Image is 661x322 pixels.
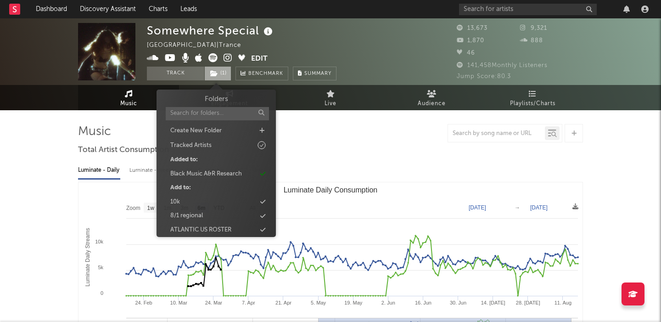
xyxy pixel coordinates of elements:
text: 28. [DATE] [516,300,540,305]
a: Engagement [179,85,280,110]
a: Benchmark [235,67,288,80]
span: Music [120,98,137,109]
text: 5. May [311,300,326,305]
text: → [515,204,520,211]
span: Playlists/Charts [510,98,555,109]
div: 8/1 regional [170,211,203,220]
div: Add to: [170,183,191,192]
text: 0 [101,290,103,296]
span: ( 1 ) [204,67,231,80]
span: Jump Score: 80.3 [457,73,511,79]
text: 10k [95,239,103,244]
div: Tracked Artists [170,141,212,150]
input: Search for folders... [166,107,269,120]
text: 24. Mar [205,300,223,305]
span: 9,321 [520,25,547,31]
a: Playlists/Charts [482,85,583,110]
span: 141,458 Monthly Listeners [457,62,548,68]
text: Luminate Daily Streams [84,228,91,286]
h3: Folders [204,94,228,105]
span: 46 [457,50,475,56]
input: Search for artists [459,4,597,15]
text: 16. Jun [415,300,431,305]
div: ATLANTIC US ROSTER [170,226,231,235]
text: 24. Feb [135,300,152,305]
div: Create New Folder [170,126,222,136]
div: Somewhere Special [147,23,275,38]
text: 5k [98,265,103,270]
div: Luminate - Daily [78,163,120,178]
div: Luminate - Weekly [129,163,178,178]
text: 11. Aug [555,300,571,305]
button: Edit [251,53,268,65]
span: 888 [520,38,543,44]
text: 30. Jun [450,300,466,305]
a: Audience [381,85,482,110]
text: 14. [DATE] [481,300,505,305]
input: Search by song name or URL [448,130,545,137]
text: 19. May [344,300,363,305]
div: [GEOGRAPHIC_DATA] | Trance [147,40,252,51]
text: Zoom [126,205,140,211]
span: Summary [304,71,331,76]
div: 10k [170,198,180,207]
span: 13,673 [457,25,487,31]
button: Track [147,67,204,80]
button: (1) [205,67,231,80]
text: [DATE] [530,204,548,211]
div: Black Music A&R Research [170,169,242,179]
a: Music [78,85,179,110]
div: Added to: [170,155,198,164]
span: Live [325,98,336,109]
text: 1w [147,205,155,211]
a: Live [280,85,381,110]
span: 1,870 [457,38,484,44]
text: Luminate Daily Consumption [284,186,378,194]
text: 10. Mar [170,300,188,305]
text: 7. Apr [242,300,255,305]
button: Summary [293,67,336,80]
text: 21. Apr [275,300,291,305]
span: Total Artist Consumption [78,145,169,156]
span: Benchmark [248,68,283,79]
text: 2. Jun [381,300,395,305]
text: [DATE] [469,204,486,211]
span: Audience [418,98,446,109]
